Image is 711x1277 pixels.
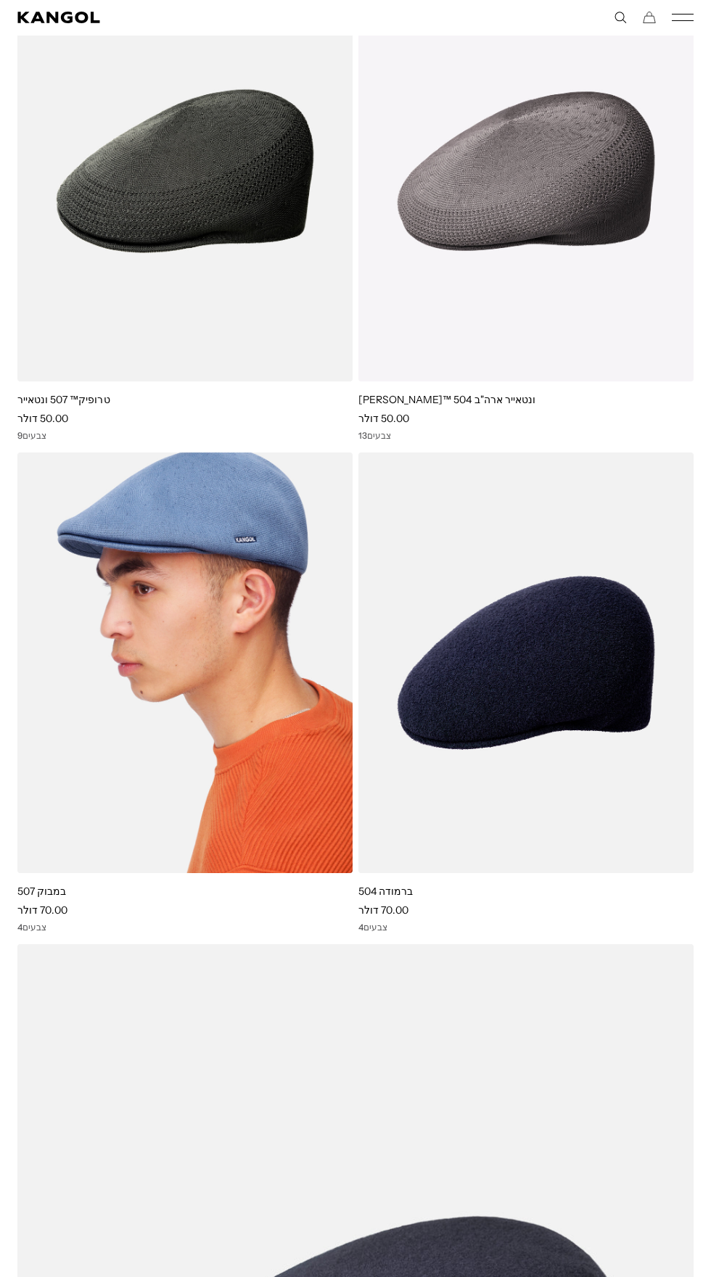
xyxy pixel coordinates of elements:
[17,452,353,873] img: במבוק 507
[358,430,367,441] font: 13
[17,412,68,425] font: 50.00 דולר
[22,922,46,933] font: צבעים
[358,412,409,425] font: 50.00 דולר
[17,393,110,406] a: טרופיק™ 507 ונטאייר
[17,904,67,917] font: 70.00 דולר
[358,922,363,933] font: 4
[358,393,535,406] a: [PERSON_NAME]™ 504 ונטאייר ארה"ב
[17,430,22,441] font: 9
[614,11,627,24] summary: חפש כאן
[672,11,694,24] button: תפריט נייד
[358,452,694,873] img: ברמודה 504
[17,922,22,933] font: 4
[643,11,656,24] button: עֲגָלָה
[363,922,387,933] font: צבעים
[17,885,66,898] a: במבוק 507
[22,430,46,441] font: צבעים
[367,430,391,441] font: צבעים
[358,904,408,917] font: 70.00 דולר
[17,12,355,23] a: קנגול
[358,885,413,898] a: ברמודה 504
